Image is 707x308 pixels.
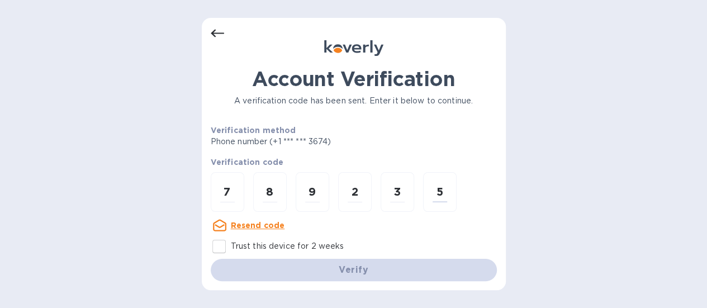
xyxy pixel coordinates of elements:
[211,95,497,107] p: A verification code has been sent. Enter it below to continue.
[211,157,497,168] p: Verification code
[211,126,296,135] b: Verification method
[211,136,417,148] p: Phone number (+1 *** *** 3674)
[231,240,344,252] p: Trust this device for 2 weeks
[211,67,497,91] h1: Account Verification
[231,221,285,230] u: Resend code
